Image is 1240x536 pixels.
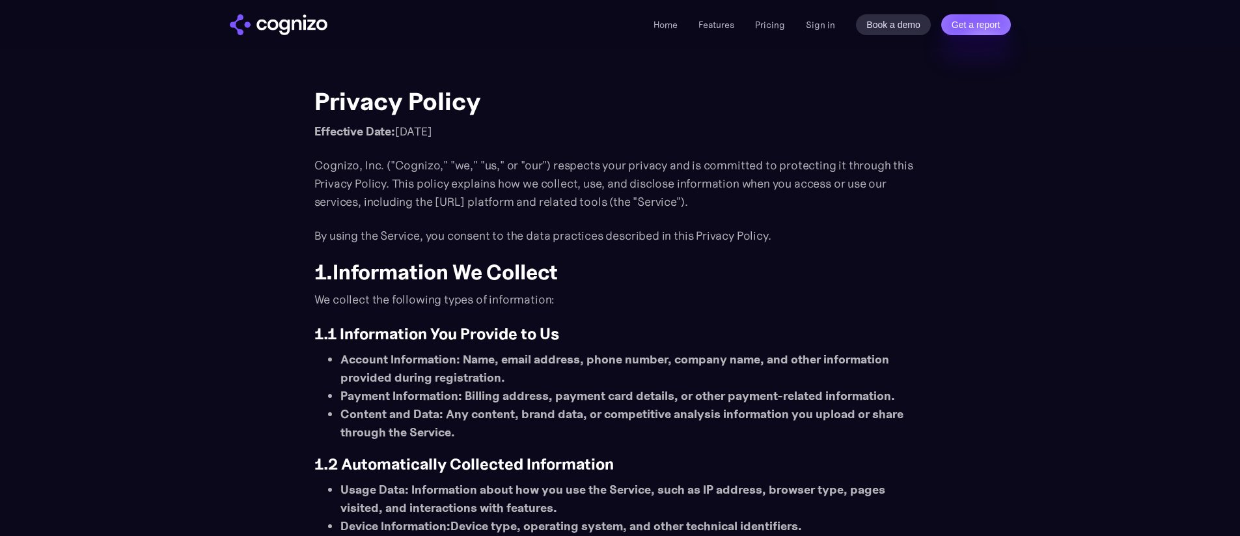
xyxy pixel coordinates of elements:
li: : Any content, brand data, or competitive analysis information you upload or share through the Se... [340,405,926,442]
h2: 1. [314,261,926,284]
a: Pricing [755,19,785,31]
a: Book a demo [856,14,931,35]
strong: Payment Information [340,388,458,403]
strong: Usage Data [340,482,405,497]
a: Sign in [806,17,835,33]
a: Get a report [941,14,1011,35]
img: cognizo logo [230,14,327,35]
strong: 1.1 Information You Provide to Us [314,324,559,344]
strong: Device Information: [340,518,450,533]
p: By using the Service, you consent to the data practices described in this Privacy Policy. [314,227,926,245]
strong: Account Information [340,352,456,367]
li: : Name, email address, phone number, company name, and other information provided during registra... [340,350,926,387]
strong: Content and Data [340,406,439,421]
p: Cognizo, Inc. ("Cognizo," "we," "us," or "our") respects your privacy and is committed to protect... [314,156,926,211]
strong: Information We Collect [333,259,558,285]
strong: 1.2 Automatically Collected Information [314,455,614,474]
strong: Privacy Policy [314,86,481,117]
li: Device type, operating system, and other technical identifiers. [340,517,926,535]
a: Features [698,19,734,31]
li: : Billing address, payment card details, or other payment-related information. [340,387,926,405]
a: Home [654,19,678,31]
p: We collect the following types of information: [314,290,926,309]
a: home [230,14,327,35]
p: [DATE] [314,122,926,141]
li: : Information about how you use the Service, such as IP address, browser type, pages visited, and... [340,481,926,517]
strong: Effective Date: [314,124,395,139]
